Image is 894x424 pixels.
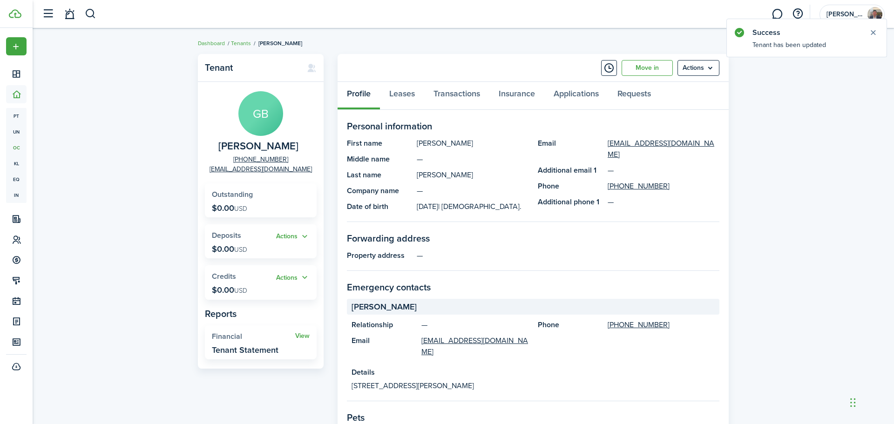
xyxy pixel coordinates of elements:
[768,2,786,26] a: Messaging
[231,39,251,47] a: Tenants
[212,271,236,282] span: Credits
[826,11,864,18] span: Anas
[233,155,288,164] a: [PHONE_NUMBER]
[347,231,719,245] panel-main-section-title: Forwarding address
[39,5,57,23] button: Open sidebar
[417,250,719,261] panel-main-description: —
[258,39,302,47] span: [PERSON_NAME]
[212,285,247,295] p: $0.00
[438,201,521,212] span: | [DEMOGRAPHIC_DATA].
[727,40,887,57] notify-body: Tenant has been updated
[210,164,312,174] a: [EMAIL_ADDRESS][DOMAIN_NAME]
[347,169,412,181] panel-main-title: Last name
[421,319,528,330] panel-main-description: —
[352,335,417,357] panel-main-title: Email
[212,189,253,200] span: Outstanding
[347,280,719,294] panel-main-section-title: Emergency contacts
[608,138,719,160] a: [EMAIL_ADDRESS][DOMAIN_NAME]
[276,231,310,242] button: Actions
[347,138,412,149] panel-main-title: First name
[538,165,603,176] panel-main-title: Additional email 1
[352,319,417,330] panel-main-title: Relationship
[276,272,310,283] button: Open menu
[850,389,856,417] div: Drag
[790,6,806,22] button: Open resource center
[212,332,295,341] widget-stats-title: Financial
[417,169,528,181] panel-main-description: [PERSON_NAME]
[212,244,247,254] p: $0.00
[622,60,673,76] a: Move in
[867,7,882,22] img: Anas
[601,60,617,76] button: Timeline
[417,185,528,196] panel-main-description: —
[85,6,96,22] button: Search
[867,26,880,39] button: Close notify
[608,319,670,330] a: [PHONE_NUMBER]
[6,171,27,187] a: eq
[61,2,78,26] a: Notifications
[677,60,719,76] menu-btn: Actions
[6,108,27,124] a: pt
[234,204,247,214] span: USD
[234,245,247,255] span: USD
[417,138,528,149] panel-main-description: [PERSON_NAME]
[352,380,715,391] p: [STREET_ADDRESS][PERSON_NAME]
[212,230,241,241] span: Deposits
[739,323,894,424] iframe: Chat Widget
[347,250,412,261] panel-main-title: Property address
[6,155,27,171] a: kl
[6,37,27,55] button: Open menu
[677,60,719,76] button: Open menu
[347,185,412,196] panel-main-title: Company name
[752,27,860,38] notify-title: Success
[6,187,27,203] a: in
[295,332,310,340] a: View
[347,201,412,212] panel-main-title: Date of birth
[489,82,544,110] a: Insurance
[205,307,317,321] panel-main-subtitle: Reports
[608,82,660,110] a: Requests
[347,119,719,133] panel-main-section-title: Personal information
[538,196,603,208] panel-main-title: Additional phone 1
[544,82,608,110] a: Applications
[421,335,528,357] a: [EMAIL_ADDRESS][DOMAIN_NAME]
[347,154,412,165] panel-main-title: Middle name
[538,181,603,192] panel-main-title: Phone
[538,319,603,330] panel-main-title: Phone
[234,286,247,296] span: USD
[417,154,528,165] panel-main-description: —
[6,124,27,140] a: un
[205,62,298,73] panel-main-title: Tenant
[417,201,528,212] panel-main-description: [DATE]
[212,203,247,213] p: $0.00
[9,9,21,18] img: TenantCloud
[276,272,310,283] button: Actions
[352,367,715,378] panel-main-title: Details
[352,301,417,313] span: [PERSON_NAME]
[380,82,424,110] a: Leases
[538,138,603,160] panel-main-title: Email
[608,181,670,192] a: [PHONE_NUMBER]
[276,231,310,242] button: Open menu
[212,345,278,355] widget-stats-description: Tenant Statement
[218,141,298,152] span: Gina Barton
[198,39,225,47] a: Dashboard
[238,91,283,136] avatar-text: GB
[6,140,27,155] a: oc
[424,82,489,110] a: Transactions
